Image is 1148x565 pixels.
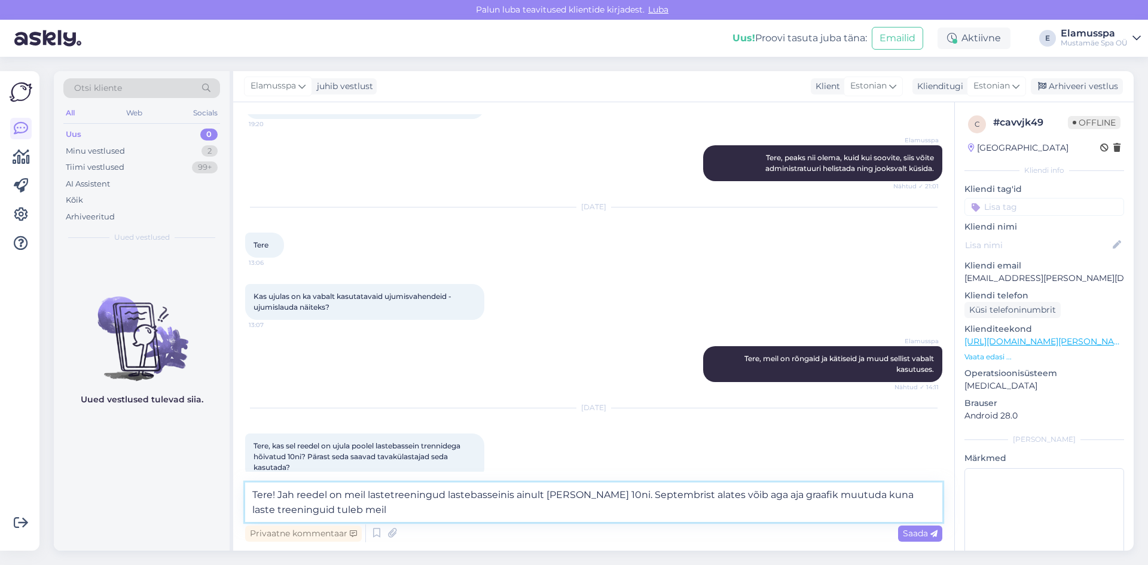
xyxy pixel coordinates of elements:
[54,275,230,383] img: No chats
[964,272,1124,285] p: [EMAIL_ADDRESS][PERSON_NAME][DOMAIN_NAME]
[964,259,1124,272] p: Kliendi email
[811,80,840,93] div: Klient
[894,383,939,392] span: Nähtud ✓ 14:11
[191,105,220,121] div: Socials
[964,289,1124,302] p: Kliendi telefon
[645,4,672,15] span: Luba
[66,161,124,173] div: Tiimi vestlused
[964,397,1124,410] p: Brauser
[245,482,942,522] textarea: Tere! Jah reedel on meil lastetreeningud lastebasseinis ainult [PERSON_NAME] 10ni. Septembrist al...
[938,28,1010,49] div: Aktiivne
[903,528,938,539] span: Saada
[732,32,755,44] b: Uus!
[81,393,203,406] p: Uued vestlused tulevad siia.
[251,80,296,93] span: Elamusspa
[965,239,1110,252] input: Lisa nimi
[732,31,867,45] div: Proovi tasuta juba täna:
[1061,29,1141,48] a: ElamusspaMustamäe Spa OÜ
[74,82,122,94] span: Otsi kliente
[894,337,939,346] span: Elamusspa
[964,323,1124,335] p: Klienditeekond
[249,120,294,129] span: 19:20
[66,129,81,141] div: Uus
[1061,29,1128,38] div: Elamusspa
[66,211,115,223] div: Arhiveeritud
[872,27,923,50] button: Emailid
[744,354,936,374] span: Tere, meil on rõngaid ja kätiseid ja muud sellist vabalt kasutuses.
[964,198,1124,216] input: Lisa tag
[964,434,1124,445] div: [PERSON_NAME]
[254,240,268,249] span: Tere
[1061,38,1128,48] div: Mustamäe Spa OÜ
[973,80,1010,93] span: Estonian
[765,153,936,173] span: Tere, peaks nii olema, kuid kui soovite, siis võite administratuuri helistada ning jooksvalt küsida.
[245,201,942,212] div: [DATE]
[964,452,1124,465] p: Märkmed
[964,336,1129,347] a: [URL][DOMAIN_NAME][PERSON_NAME]
[192,161,218,173] div: 99+
[894,136,939,145] span: Elamusspa
[124,105,145,121] div: Web
[964,410,1124,422] p: Android 28.0
[249,320,294,329] span: 13:07
[66,194,83,206] div: Kõik
[1039,30,1056,47] div: E
[993,115,1068,130] div: # cavvjk49
[968,142,1068,154] div: [GEOGRAPHIC_DATA]
[964,183,1124,196] p: Kliendi tag'id
[245,526,362,542] div: Privaatne kommentaar
[964,165,1124,176] div: Kliendi info
[114,232,170,243] span: Uued vestlused
[964,380,1124,392] p: [MEDICAL_DATA]
[245,402,942,413] div: [DATE]
[912,80,963,93] div: Klienditugi
[249,258,294,267] span: 13:06
[893,182,939,191] span: Nähtud ✓ 21:01
[63,105,77,121] div: All
[975,120,980,129] span: c
[964,221,1124,233] p: Kliendi nimi
[312,80,373,93] div: juhib vestlust
[964,302,1061,318] div: Küsi telefoninumbrit
[964,352,1124,362] p: Vaata edasi ...
[1068,116,1120,129] span: Offline
[964,367,1124,380] p: Operatsioonisüsteem
[10,81,32,103] img: Askly Logo
[201,145,218,157] div: 2
[254,292,453,311] span: Kas ujulas on ka vabalt kasutatavaid ujumisvahendeid - ujumislauda näiteks?
[200,129,218,141] div: 0
[66,145,125,157] div: Minu vestlused
[254,441,462,472] span: Tere, kas sel reedel on ujula poolel lastebassein trennidega hõivatud 10ni? Pärast seda saavad ta...
[1031,78,1123,94] div: Arhiveeri vestlus
[850,80,887,93] span: Estonian
[66,178,110,190] div: AI Assistent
